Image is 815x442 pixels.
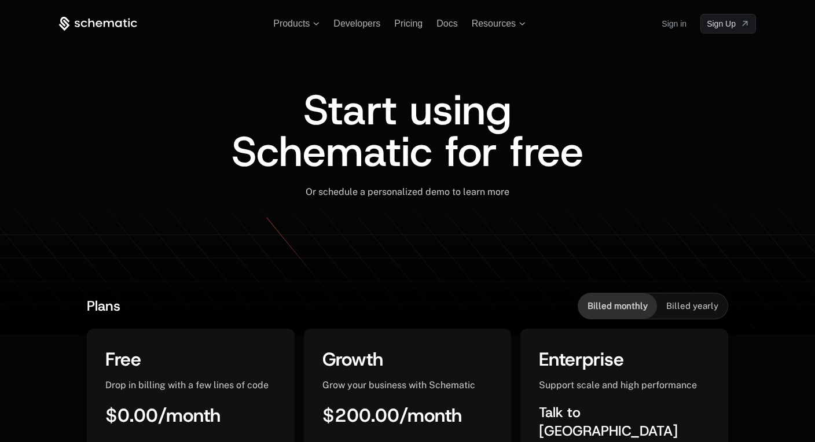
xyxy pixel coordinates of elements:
[322,403,399,428] span: $200.00
[472,19,516,29] span: Resources
[588,300,648,312] span: Billed monthly
[87,297,120,315] span: Plans
[322,347,383,371] span: Growth
[436,19,457,28] a: Docs
[662,14,686,33] a: Sign in
[394,19,423,28] a: Pricing
[273,19,310,29] span: Products
[399,403,462,428] span: / month
[322,380,475,391] span: Grow your business with Schematic
[105,347,141,371] span: Free
[539,403,678,440] span: Talk to [GEOGRAPHIC_DATA]
[306,186,509,197] span: Or schedule a personalized demo to learn more
[666,300,718,312] span: Billed yearly
[232,82,583,179] span: Start using Schematic for free
[707,18,736,30] span: Sign Up
[105,403,158,428] span: $0.00
[539,380,697,391] span: Support scale and high performance
[539,347,624,371] span: Enterprise
[105,380,269,391] span: Drop in billing with a few lines of code
[333,19,380,28] a: Developers
[158,403,221,428] span: / month
[700,14,756,34] a: [object Object]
